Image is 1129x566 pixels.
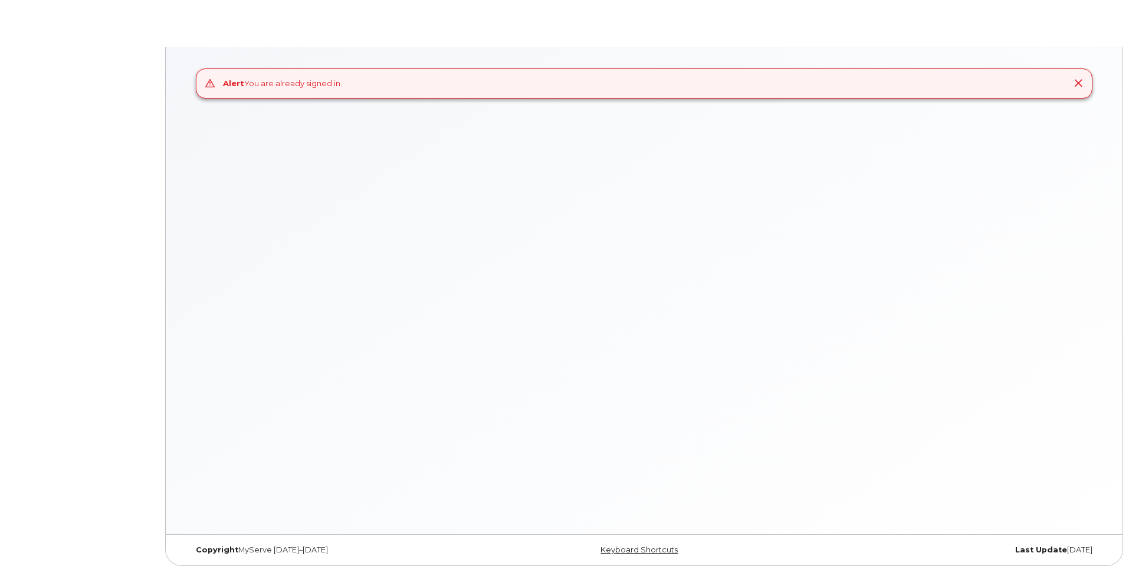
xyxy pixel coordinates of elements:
a: Keyboard Shortcuts [600,545,678,554]
strong: Last Update [1015,545,1067,554]
strong: Alert [223,78,244,88]
div: MyServe [DATE]–[DATE] [187,545,492,555]
strong: Copyright [196,545,238,554]
div: [DATE] [796,545,1101,555]
div: You are already signed in. [223,78,342,89]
